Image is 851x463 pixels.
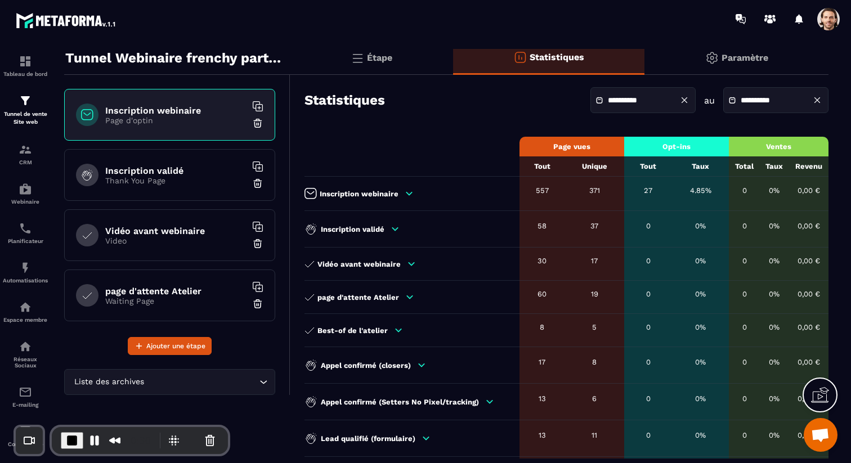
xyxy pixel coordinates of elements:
[570,290,619,298] div: 19
[765,323,783,331] div: 0%
[672,156,729,177] th: Taux
[734,394,754,403] div: 0
[734,290,754,298] div: 0
[3,356,48,368] p: Réseaux Sociaux
[525,358,559,366] div: 17
[304,92,385,108] h3: Statistiques
[3,134,48,174] a: formationformationCRM
[630,323,666,331] div: 0
[678,186,723,195] div: 4.85%
[3,174,48,213] a: automationsautomationsWebinaire
[570,257,619,265] div: 17
[321,361,411,370] p: Appel confirmé (closers)
[351,51,364,65] img: bars.0d591741.svg
[525,431,559,439] div: 13
[678,257,723,265] div: 0%
[630,394,666,403] div: 0
[105,286,246,296] h6: page d'attente Atelier
[19,182,32,196] img: automations
[734,358,754,366] div: 0
[565,156,624,177] th: Unique
[3,46,48,86] a: formationformationTableau de bord
[765,186,783,195] div: 0%
[678,323,723,331] div: 0%
[317,260,401,268] p: Vidéo avant webinaire
[3,377,48,416] a: emailemailE-mailing
[19,385,32,399] img: email
[3,86,48,134] a: formationformationTunnel de vente Site web
[525,394,559,403] div: 13
[765,394,783,403] div: 0%
[734,186,754,195] div: 0
[513,51,527,64] img: stats-o.f719a939.svg
[729,137,828,156] th: Ventes
[795,431,823,439] div: 0,00 €
[105,296,246,305] p: Waiting Page
[530,52,584,62] p: Statistiques
[630,222,666,230] div: 0
[3,159,48,165] p: CRM
[105,105,246,116] h6: Inscription webinaire
[252,118,263,129] img: trash
[570,222,619,230] div: 37
[3,331,48,377] a: social-networksocial-networkRéseaux Sociaux
[105,226,246,236] h6: Vidéo avant webinaire
[678,222,723,230] div: 0%
[317,326,388,335] p: Best-of de l'atelier
[734,222,754,230] div: 0
[624,137,729,156] th: Opt-ins
[321,434,415,443] p: Lead qualifié (formulaire)
[3,199,48,205] p: Webinaire
[734,431,754,439] div: 0
[630,431,666,439] div: 0
[3,277,48,284] p: Automatisations
[367,52,392,63] p: Étape
[252,298,263,309] img: trash
[65,47,282,69] p: Tunnel Webinaire frenchy partners
[789,156,828,177] th: Revenu
[19,143,32,156] img: formation
[734,323,754,331] div: 0
[252,238,263,249] img: trash
[795,290,823,298] div: 0,00 €
[704,95,715,106] p: au
[105,116,246,125] p: Page d'optin
[3,317,48,323] p: Espace membre
[519,137,624,156] th: Page vues
[795,257,823,265] div: 0,00 €
[19,55,32,68] img: formation
[19,94,32,107] img: formation
[804,418,837,452] div: Ouvrir le chat
[3,253,48,292] a: automationsautomationsAutomatisations
[3,213,48,253] a: schedulerschedulerPlanificateur
[795,394,823,403] div: 0,00 €
[678,358,723,366] div: 0%
[19,222,32,235] img: scheduler
[765,290,783,298] div: 0%
[630,358,666,366] div: 0
[128,337,212,355] button: Ajouter une étape
[19,340,32,353] img: social-network
[570,394,619,403] div: 6
[795,186,823,195] div: 0,00 €
[630,257,666,265] div: 0
[570,323,619,331] div: 5
[19,425,32,438] img: accountant
[795,222,823,230] div: 0,00 €
[734,257,754,265] div: 0
[525,290,559,298] div: 60
[765,358,783,366] div: 0%
[630,186,666,195] div: 27
[729,156,759,177] th: Total
[705,51,719,65] img: setting-gr.5f69749f.svg
[3,292,48,331] a: automationsautomationsEspace membre
[795,358,823,366] div: 0,00 €
[321,398,479,406] p: Appel confirmé (Setters No Pixel/tracking)
[525,222,559,230] div: 58
[525,186,559,195] div: 557
[105,165,246,176] h6: Inscription validé
[570,186,619,195] div: 371
[765,257,783,265] div: 0%
[795,323,823,331] div: 0,00 €
[760,156,789,177] th: Taux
